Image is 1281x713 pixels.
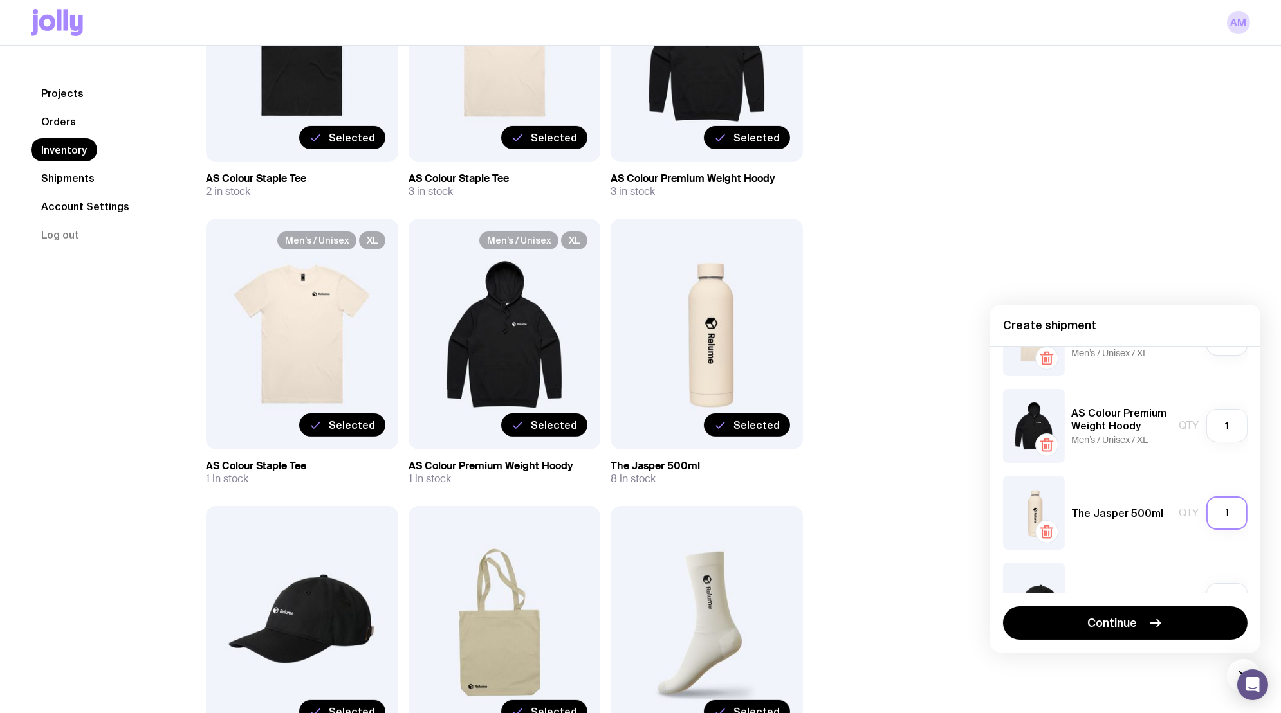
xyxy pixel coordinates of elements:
[531,131,577,144] span: Selected
[1003,606,1248,640] button: Continue
[31,167,105,190] a: Shipments
[1227,11,1250,34] a: AM
[409,185,453,198] span: 3 in stock
[31,138,97,161] a: Inventory
[1071,406,1172,432] h5: AS Colour Premium Weight Hoody
[611,473,656,485] span: 8 in stock
[1179,419,1199,432] span: Qty
[1237,669,1268,700] div: Open Intercom Messenger
[31,223,89,246] button: Log out
[31,82,94,105] a: Projects
[206,185,250,198] span: 2 in stock
[733,419,780,431] span: Selected
[359,231,385,249] span: XL
[31,195,140,218] a: Account Settings
[531,419,577,431] span: Selected
[31,110,86,133] a: Orders
[1071,507,1163,519] h5: The Jasper 500ml
[611,185,655,198] span: 3 in stock
[1071,435,1148,445] span: Men’s / Unisex / XL
[1003,318,1248,333] h4: Create shipment
[206,460,398,473] h3: AS Colour Staple Tee
[329,419,375,431] span: Selected
[277,231,356,249] span: Men’s / Unisex
[409,172,601,185] h3: AS Colour Staple Tee
[1071,348,1148,358] span: Men’s / Unisex / XL
[409,460,601,473] h3: AS Colour Premium Weight Hoody
[1088,615,1138,631] span: Continue
[329,131,375,144] span: Selected
[206,473,248,485] span: 1 in stock
[733,131,780,144] span: Selected
[611,460,803,473] h3: The Jasper 500ml
[561,231,587,249] span: XL
[206,172,398,185] h3: AS Colour Staple Tee
[479,231,558,249] span: Men’s / Unisex
[409,473,451,485] span: 1 in stock
[611,172,803,185] h3: AS Colour Premium Weight Hoody
[1179,507,1199,519] span: Qty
